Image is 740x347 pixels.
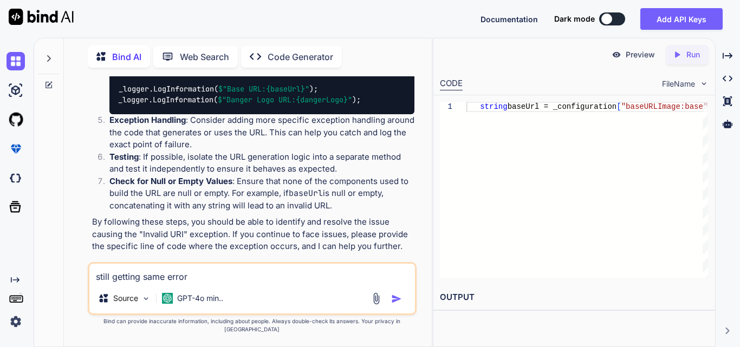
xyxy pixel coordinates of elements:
img: Pick Models [141,294,151,303]
img: darkCloudIdeIcon [7,169,25,187]
img: Bind AI [9,9,74,25]
button: Add API Keys [640,8,723,30]
p: Web Search [180,50,229,63]
p: By following these steps, you should be able to identify and resolve the issue causing the "Inval... [92,216,414,253]
button: Documentation [481,14,538,25]
p: Preview [626,49,655,60]
img: copy [367,261,375,270]
p: : If possible, isolate the URL generation logic into a separate method and test it independently ... [109,151,414,175]
p: Bind AI [112,50,141,63]
span: FileName [662,78,695,89]
span: {dangerLogo} [296,95,348,105]
img: chevron down [699,79,709,88]
strong: Exception Handling [109,115,186,125]
img: preview [612,50,621,60]
strong: Check for Null or Empty Values [109,176,232,186]
div: CODE [440,77,463,90]
div: 1 [440,102,452,112]
textarea: still getting same error [89,264,415,283]
p: Code Generator [268,50,333,63]
h2: OUTPUT [433,285,715,310]
span: Dark mode [554,14,595,24]
strong: Testing [109,152,139,162]
img: ai-studio [7,81,25,100]
img: icon [391,293,402,304]
span: string [480,102,507,111]
img: premium [7,140,25,158]
span: {baseUrl} [266,84,305,94]
span: baseUrl = _configuration [508,102,617,111]
p: : Consider adding more specific exception handling around the code that generates or uses the URL... [109,114,414,151]
p: Source [113,293,138,304]
p: Run [686,49,700,60]
p: : Ensure that none of the components used to build the URL are null or empty. For example, if is ... [109,175,414,212]
img: chat [7,52,25,70]
p: GPT-4o min.. [177,293,223,304]
span: $"Danger Logo URL: " [218,95,352,105]
span: [ [616,102,621,111]
span: Documentation [481,15,538,24]
img: GPT-4o mini [162,293,173,304]
code: baseUrl [289,188,323,199]
img: settings [7,312,25,331]
img: like [382,261,391,270]
p: Bind can provide inaccurate information, including about people. Always double-check its answers.... [88,317,417,333]
span: $"Base URL: " [218,84,309,94]
code: _logger.LogInformation( ); _logger.LogInformation( ); [118,83,361,106]
img: githubLight [7,110,25,129]
span: "baseURLImage:base" [621,102,708,111]
img: dislike [397,261,406,270]
img: attachment [370,292,382,305]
